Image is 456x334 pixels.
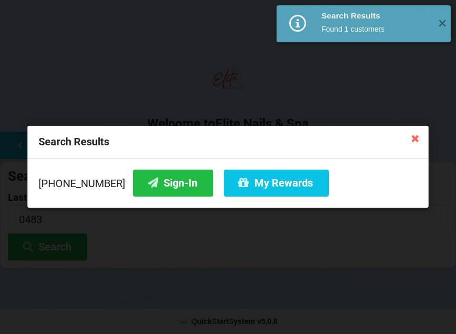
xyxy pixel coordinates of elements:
[39,170,417,197] div: [PHONE_NUMBER]
[27,126,429,159] div: Search Results
[321,24,430,34] div: Found 1 customers
[224,170,329,197] button: My Rewards
[133,170,213,197] button: Sign-In
[321,11,430,21] div: Search Results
